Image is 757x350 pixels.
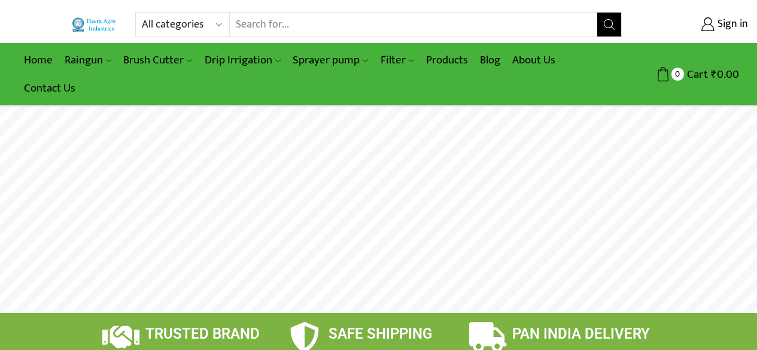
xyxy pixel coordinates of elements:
[597,13,621,36] button: Search button
[711,65,717,84] span: ₹
[684,66,708,83] span: Cart
[512,325,650,342] span: PAN INDIA DELIVERY
[711,65,739,84] bdi: 0.00
[634,63,739,86] a: 0 Cart ₹0.00
[199,46,287,74] a: Drip Irrigation
[375,46,420,74] a: Filter
[506,46,561,74] a: About Us
[474,46,506,74] a: Blog
[18,74,81,102] a: Contact Us
[230,13,597,36] input: Search for...
[287,46,374,74] a: Sprayer pump
[18,46,59,74] a: Home
[59,46,117,74] a: Raingun
[145,325,260,342] span: TRUSTED BRAND
[715,17,748,32] span: Sign in
[671,68,684,80] span: 0
[640,14,748,35] a: Sign in
[117,46,198,74] a: Brush Cutter
[329,325,432,342] span: SAFE SHIPPING
[420,46,474,74] a: Products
